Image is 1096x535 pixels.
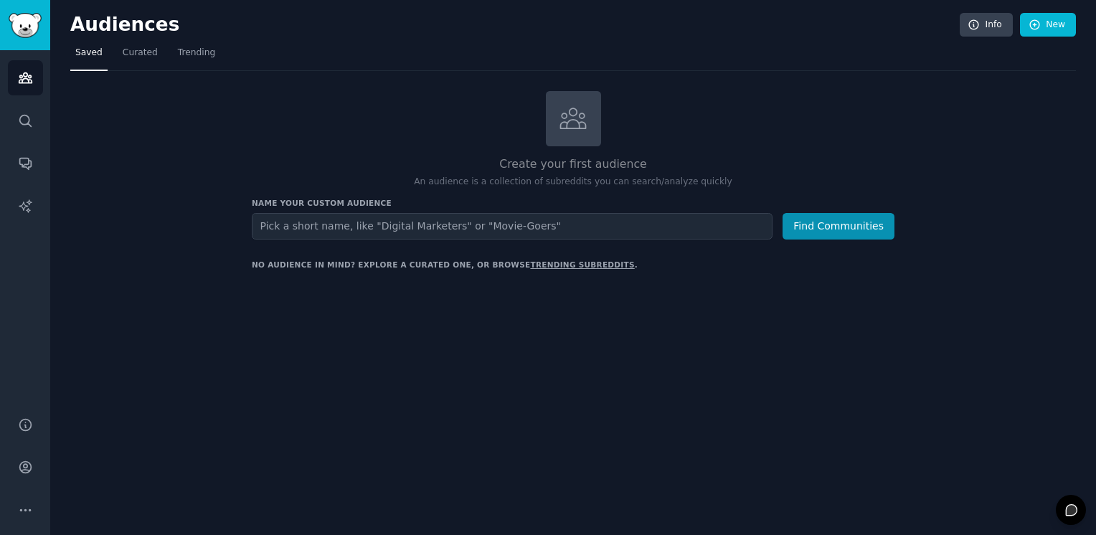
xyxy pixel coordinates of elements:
[530,260,634,269] a: trending subreddits
[9,13,42,38] img: GummySearch logo
[252,198,894,208] h3: Name your custom audience
[252,156,894,174] h2: Create your first audience
[1020,13,1076,37] a: New
[178,47,215,60] span: Trending
[70,14,960,37] h2: Audiences
[173,42,220,71] a: Trending
[75,47,103,60] span: Saved
[960,13,1013,37] a: Info
[252,260,638,270] div: No audience in mind? Explore a curated one, or browse .
[783,213,894,240] button: Find Communities
[252,213,773,240] input: Pick a short name, like "Digital Marketers" or "Movie-Goers"
[123,47,158,60] span: Curated
[70,42,108,71] a: Saved
[252,176,894,189] p: An audience is a collection of subreddits you can search/analyze quickly
[118,42,163,71] a: Curated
